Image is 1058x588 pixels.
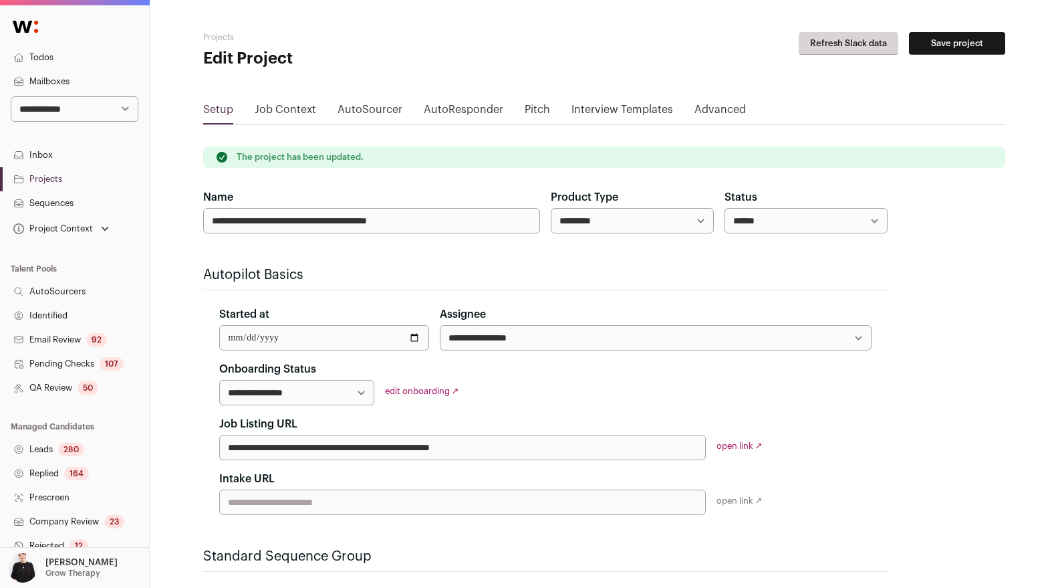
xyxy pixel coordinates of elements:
button: Refresh Slack data [799,32,898,55]
a: Setup [203,102,233,123]
a: open link ↗ [716,442,763,450]
label: Assignee [440,306,486,322]
img: Wellfound [5,13,45,40]
label: Status [724,189,757,205]
button: Open dropdown [5,553,120,583]
a: edit onboarding ↗ [385,387,459,395]
div: 23 [104,515,124,528]
label: Product Type [551,189,618,205]
a: AutoResponder [424,102,503,123]
label: Name [203,189,233,205]
div: 107 [100,357,124,371]
div: 12 [70,539,88,553]
h2: Standard Sequence Group [203,547,888,566]
label: Started at [219,306,269,322]
p: Grow Therapy [45,568,100,579]
a: Interview Templates [571,102,673,123]
button: Save project [909,32,1005,55]
a: Job Context [255,102,316,123]
p: [PERSON_NAME] [45,557,118,568]
h2: Autopilot Basics [203,266,888,284]
label: Job Listing URL [219,416,297,432]
div: 92 [86,333,107,347]
button: Open dropdown [11,219,112,238]
p: The project has been updated. [237,152,364,163]
div: 50 [78,381,98,395]
h1: Edit Project [203,48,471,70]
div: 164 [64,467,89,480]
img: 9240684-medium_jpg [8,553,37,583]
div: Project Context [11,223,93,234]
h2: Projects [203,32,471,43]
label: Onboarding Status [219,361,316,377]
a: Advanced [694,102,746,123]
a: Pitch [525,102,550,123]
a: AutoSourcer [338,102,402,123]
div: 280 [58,443,84,456]
label: Intake URL [219,471,275,487]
